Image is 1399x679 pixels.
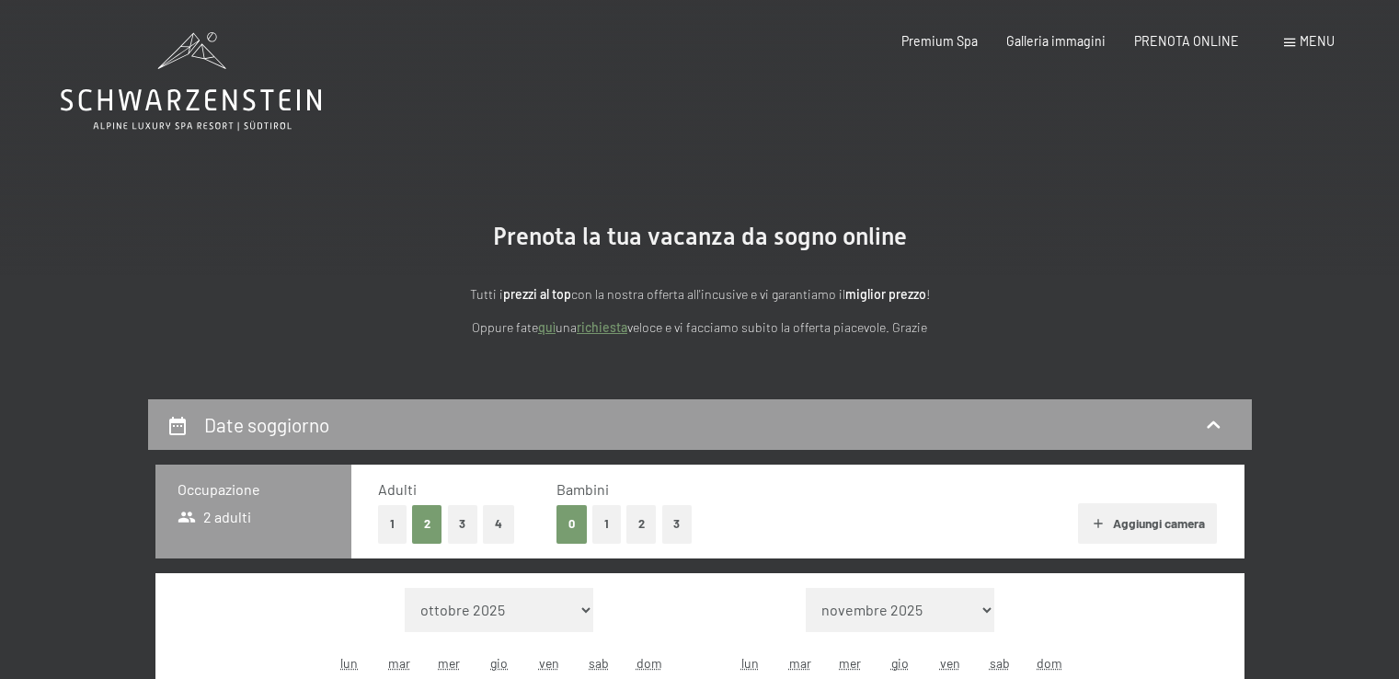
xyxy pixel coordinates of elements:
p: Tutti i con la nostra offerta all'incusive e vi garantiamo il ! [295,284,1105,305]
abbr: domenica [636,655,662,671]
abbr: martedì [388,655,410,671]
span: 2 adulti [178,507,252,527]
h2: Date soggiorno [204,413,329,436]
a: PRENOTA ONLINE [1134,33,1239,49]
span: Menu [1300,33,1335,49]
strong: miglior prezzo [845,286,926,302]
abbr: giovedì [490,655,508,671]
a: richiesta [577,319,627,335]
span: Bambini [556,480,609,498]
abbr: giovedì [891,655,909,671]
abbr: venerdì [940,655,960,671]
p: Oppure fate una veloce e vi facciamo subito la offerta piacevole. Grazie [295,317,1105,339]
button: 1 [592,505,621,543]
a: quì [538,319,556,335]
abbr: sabato [990,655,1010,671]
button: Aggiungi camera [1078,503,1217,544]
span: Adulti [378,480,417,498]
button: 0 [556,505,587,543]
button: 4 [483,505,514,543]
button: 3 [662,505,693,543]
abbr: mercoledì [839,655,861,671]
span: Prenota la tua vacanza da sogno online [493,223,907,250]
h3: Occupazione [178,479,329,500]
abbr: lunedì [741,655,759,671]
strong: prezzi al top [503,286,571,302]
abbr: sabato [589,655,609,671]
button: 1 [378,505,407,543]
abbr: lunedì [340,655,358,671]
abbr: domenica [1037,655,1062,671]
button: 2 [626,505,657,543]
abbr: martedì [789,655,811,671]
abbr: mercoledì [438,655,460,671]
button: 2 [412,505,442,543]
abbr: venerdì [539,655,559,671]
button: 3 [448,505,478,543]
a: Premium Spa [901,33,978,49]
a: Galleria immagini [1006,33,1106,49]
